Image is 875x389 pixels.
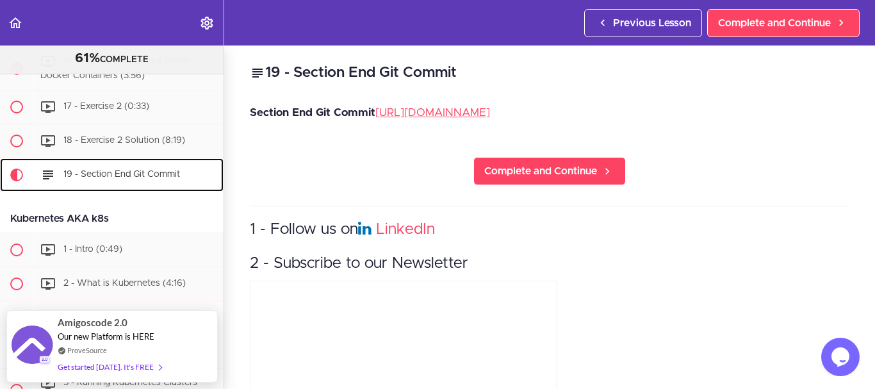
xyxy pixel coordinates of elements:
[63,245,122,254] span: 1 - Intro (0:49)
[67,345,107,356] a: ProveSource
[199,15,215,31] svg: Settings Menu
[473,157,626,185] a: Complete and Continue
[613,15,691,31] span: Previous Lesson
[58,331,154,342] span: Our new Platform is HERE
[58,315,127,330] span: Amigoscode 2.0
[58,360,161,374] div: Get started [DATE]. It's FREE
[718,15,831,31] span: Complete and Continue
[376,222,435,237] a: LinkedIn
[63,102,149,111] span: 17 - Exercise 2 (0:33)
[63,136,185,145] span: 18 - Exercise 2 Solution (8:19)
[707,9,860,37] a: Complete and Continue
[375,107,490,118] a: [URL][DOMAIN_NAME]
[250,219,849,240] h3: 1 - Follow us on
[250,107,375,118] strong: Section End Git Commit
[16,51,208,67] div: COMPLETE
[821,338,862,376] iframe: chat widget
[75,52,100,65] span: 61%
[63,279,186,288] span: 2 - What is Kubernetes (4:16)
[250,253,849,274] h3: 2 - Subscribe to our Newsletter
[484,163,597,179] span: Complete and Continue
[63,170,180,179] span: 19 - Section End Git Commit
[250,62,849,84] h2: 19 - Section End Git Commit
[12,326,53,367] img: provesource social proof notification image
[8,15,23,31] svg: Back to course curriculum
[584,9,702,37] a: Previous Lesson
